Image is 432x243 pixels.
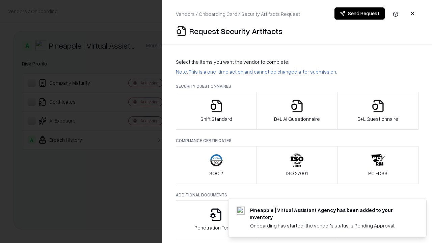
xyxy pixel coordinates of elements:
[256,92,338,130] button: B+L AI Questionnaire
[176,146,257,184] button: SOC 2
[286,170,308,177] p: ISO 27001
[176,200,257,238] button: Penetration Testing
[176,83,418,89] p: Security Questionnaires
[250,207,410,221] div: Pineapple | Virtual Assistant Agency has been added to your inventory
[274,115,320,123] p: B+L AI Questionnaire
[357,115,398,123] p: B+L Questionnaire
[337,92,418,130] button: B+L Questionnaire
[189,26,282,36] p: Request Security Artifacts
[176,192,418,198] p: Additional Documents
[334,7,385,20] button: Send Request
[194,224,238,231] p: Penetration Testing
[176,138,418,143] p: Compliance Certificates
[176,68,418,75] p: Note: This is a one-time action and cannot be changed after submission.
[256,146,338,184] button: ISO 27001
[176,58,418,65] p: Select the items you want the vendor to complete:
[250,222,410,229] div: Onboarding has started, the vendor's status is Pending Approval.
[209,170,223,177] p: SOC 2
[368,170,387,177] p: PCI-DSS
[237,207,245,215] img: trypineapple.com
[176,10,300,18] p: Vendors / Onboarding Card / Security Artifacts Request
[200,115,232,123] p: Shift Standard
[176,92,257,130] button: Shift Standard
[337,146,418,184] button: PCI-DSS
